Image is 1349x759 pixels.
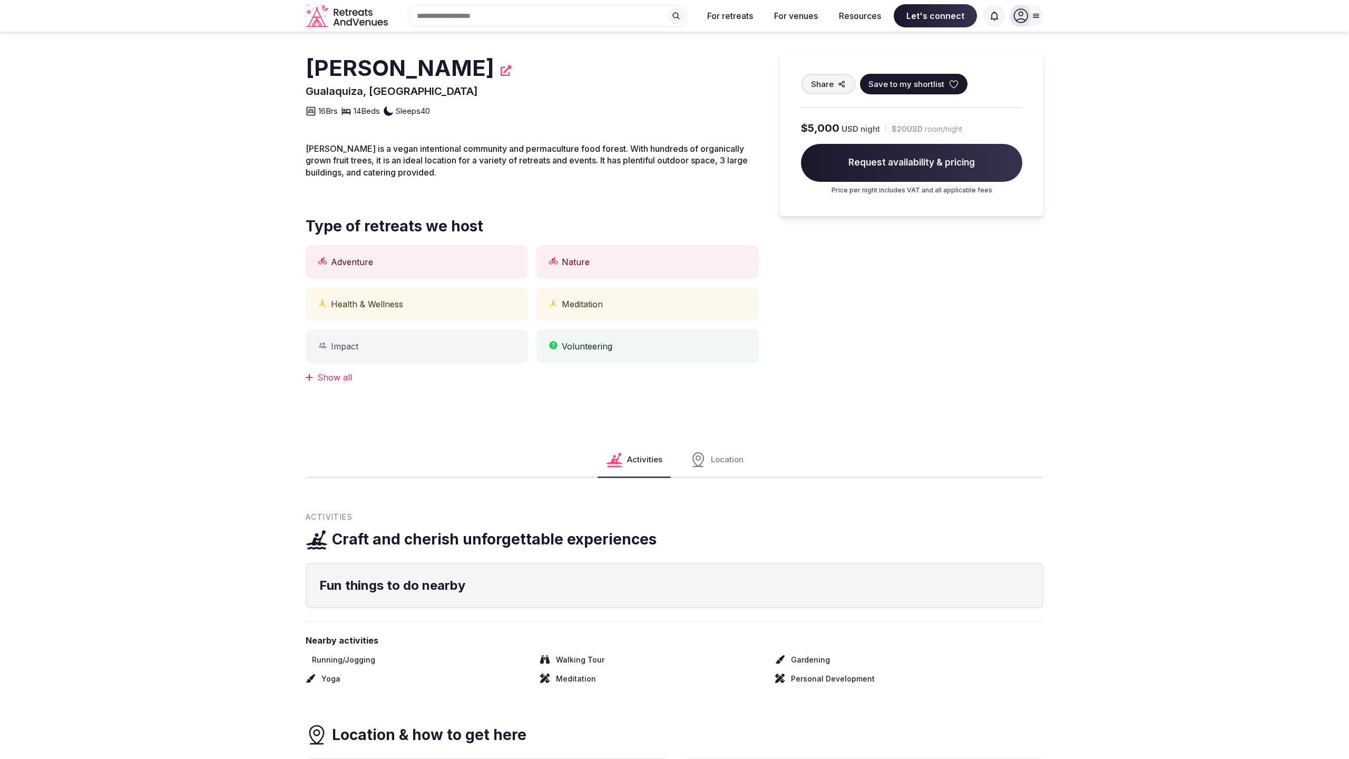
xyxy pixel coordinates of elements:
div: | [884,123,887,134]
span: $20 USD [892,124,923,134]
h3: Location & how to get here [332,725,526,745]
span: USD [842,123,858,134]
a: Visit the homepage [306,4,390,28]
span: room/night [925,124,962,134]
span: Activities [627,454,662,465]
span: Nearby activities [306,635,1043,646]
button: Save to my shortlist [860,74,967,94]
span: Sleeps 40 [396,105,430,116]
span: Walking Tour [556,655,604,665]
button: Resources [830,4,889,27]
span: Gardening [791,655,830,665]
span: Running/Jogging [312,655,375,665]
span: night [861,123,880,134]
span: Request availability & pricing [801,144,1022,182]
span: Share [811,79,834,90]
button: For retreats [699,4,761,27]
h3: Craft and cherish unforgettable experiences [332,529,657,550]
button: Share [801,74,856,94]
svg: Retreats and Venues company logo [306,4,390,28]
h4: Fun things to do nearby [319,577,1030,595]
div: Show all [306,372,759,383]
span: Yoga [321,674,340,684]
span: 14 Beds [354,105,380,116]
span: Activities [306,512,353,522]
h2: [PERSON_NAME] [306,53,494,84]
span: Let's connect [894,4,977,27]
span: 16 Brs [318,105,338,116]
button: For venues [766,4,826,27]
span: Save to my shortlist [868,79,944,90]
p: Price per night includes VAT and all applicable fees [801,186,1022,195]
span: Type of retreats we host [306,216,483,237]
span: Personal Development [791,674,875,684]
span: $5,000 [801,121,839,135]
span: [PERSON_NAME] is a vegan intentional community and permaculture food forest. With hundreds of org... [306,143,748,178]
span: Meditation [556,674,596,684]
span: Gualaquiza, [GEOGRAPHIC_DATA] [306,85,478,98]
span: Location [711,454,744,465]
